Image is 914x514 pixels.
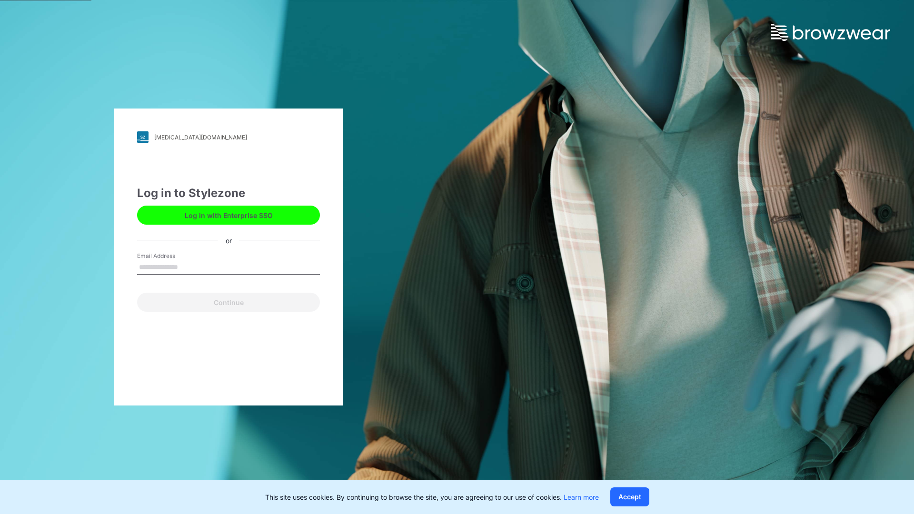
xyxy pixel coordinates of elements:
[137,131,320,143] a: [MEDICAL_DATA][DOMAIN_NAME]
[610,487,649,506] button: Accept
[137,185,320,202] div: Log in to Stylezone
[564,493,599,501] a: Learn more
[154,134,247,141] div: [MEDICAL_DATA][DOMAIN_NAME]
[137,252,204,260] label: Email Address
[218,235,239,245] div: or
[771,24,890,41] img: browzwear-logo.73288ffb.svg
[137,131,149,143] img: svg+xml;base64,PHN2ZyB3aWR0aD0iMjgiIGhlaWdodD0iMjgiIHZpZXdCb3g9IjAgMCAyOCAyOCIgZmlsbD0ibm9uZSIgeG...
[265,492,599,502] p: This site uses cookies. By continuing to browse the site, you are agreeing to our use of cookies.
[137,206,320,225] button: Log in with Enterprise SSO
